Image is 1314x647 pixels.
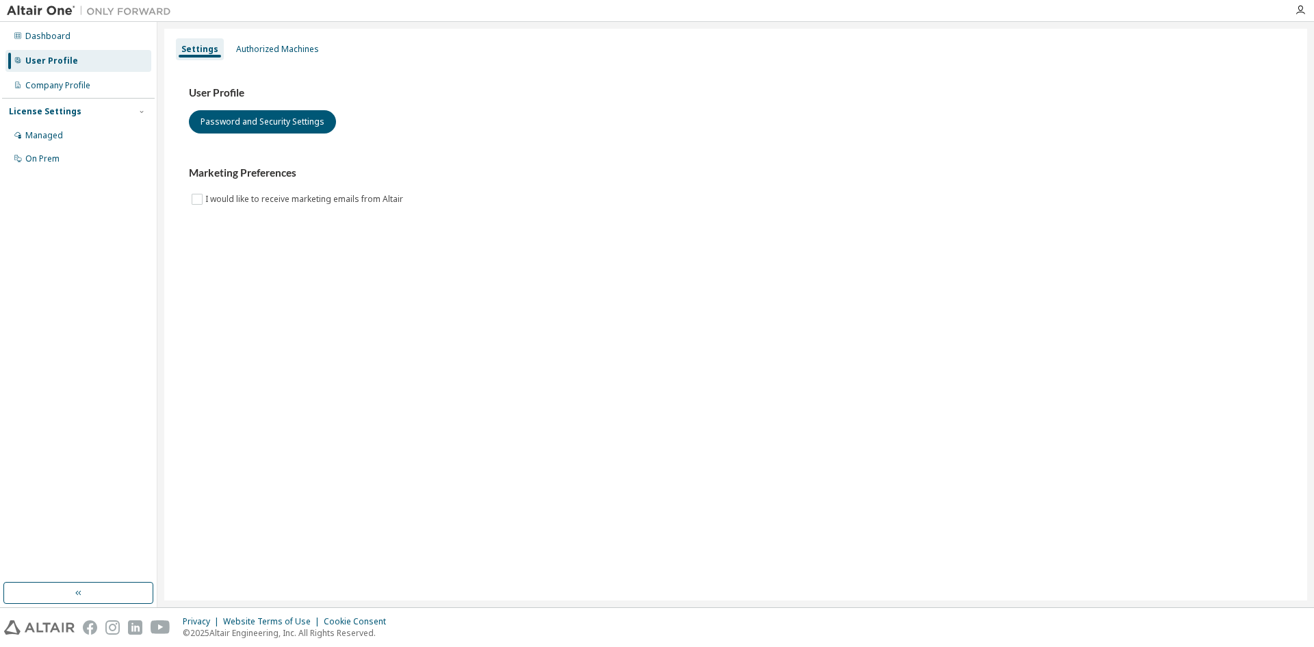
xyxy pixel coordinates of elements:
div: Authorized Machines [236,44,319,55]
img: youtube.svg [151,620,170,635]
div: Cookie Consent [324,616,394,627]
div: License Settings [9,106,81,117]
div: On Prem [25,153,60,164]
img: linkedin.svg [128,620,142,635]
div: Website Terms of Use [223,616,324,627]
img: instagram.svg [105,620,120,635]
div: Dashboard [25,31,70,42]
div: Privacy [183,616,223,627]
div: Managed [25,130,63,141]
img: altair_logo.svg [4,620,75,635]
label: I would like to receive marketing emails from Altair [205,191,406,207]
p: © 2025 Altair Engineering, Inc. All Rights Reserved. [183,627,394,639]
div: User Profile [25,55,78,66]
button: Password and Security Settings [189,110,336,134]
div: Settings [181,44,218,55]
h3: User Profile [189,86,1283,100]
div: Company Profile [25,80,90,91]
img: Altair One [7,4,178,18]
h3: Marketing Preferences [189,166,1283,180]
img: facebook.svg [83,620,97,635]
